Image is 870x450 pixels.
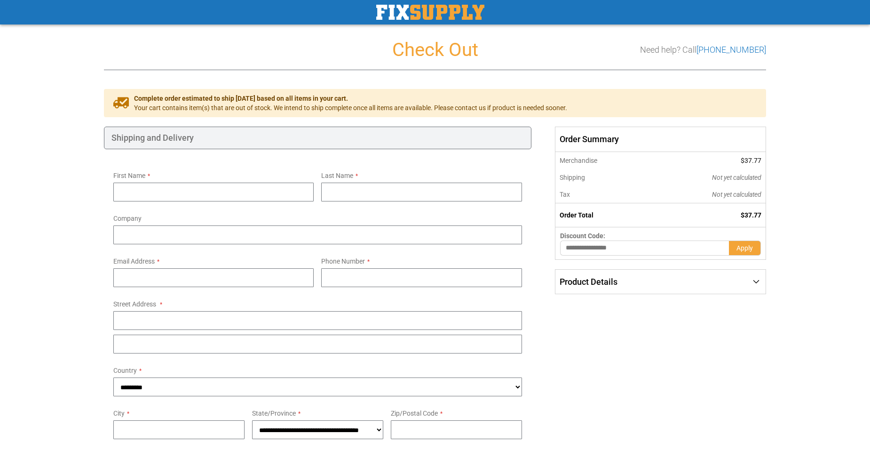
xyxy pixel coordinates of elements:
span: Order Summary [555,127,766,152]
span: Complete order estimated to ship [DATE] based on all items in your cart. [134,94,567,103]
span: Apply [736,244,753,252]
a: [PHONE_NUMBER] [696,45,766,55]
strong: Order Total [560,211,593,219]
span: Discount Code: [560,232,605,240]
span: Shipping [560,174,585,181]
a: store logo [376,5,484,20]
span: $37.77 [741,157,761,164]
th: Merchandise [555,152,649,169]
span: Zip/Postal Code [391,410,438,417]
span: Country [113,367,137,374]
span: Company [113,215,142,222]
span: Not yet calculated [712,174,761,181]
img: Fix Industrial Supply [376,5,484,20]
span: Email Address [113,257,155,265]
span: City [113,410,125,417]
span: Phone Number [321,257,365,265]
h1: Check Out [104,40,766,60]
th: Tax [555,186,649,203]
span: Last Name [321,172,353,179]
span: State/Province [252,410,296,417]
span: Product Details [560,277,617,287]
span: Your cart contains item(s) that are out of stock. We intend to ship complete once all items are a... [134,103,567,112]
button: Apply [729,241,761,256]
span: First Name [113,172,145,179]
span: Not yet calculated [712,191,761,198]
div: Shipping and Delivery [104,127,531,149]
h3: Need help? Call [640,45,766,55]
span: $37.77 [741,211,761,219]
span: Street Address [113,300,156,308]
